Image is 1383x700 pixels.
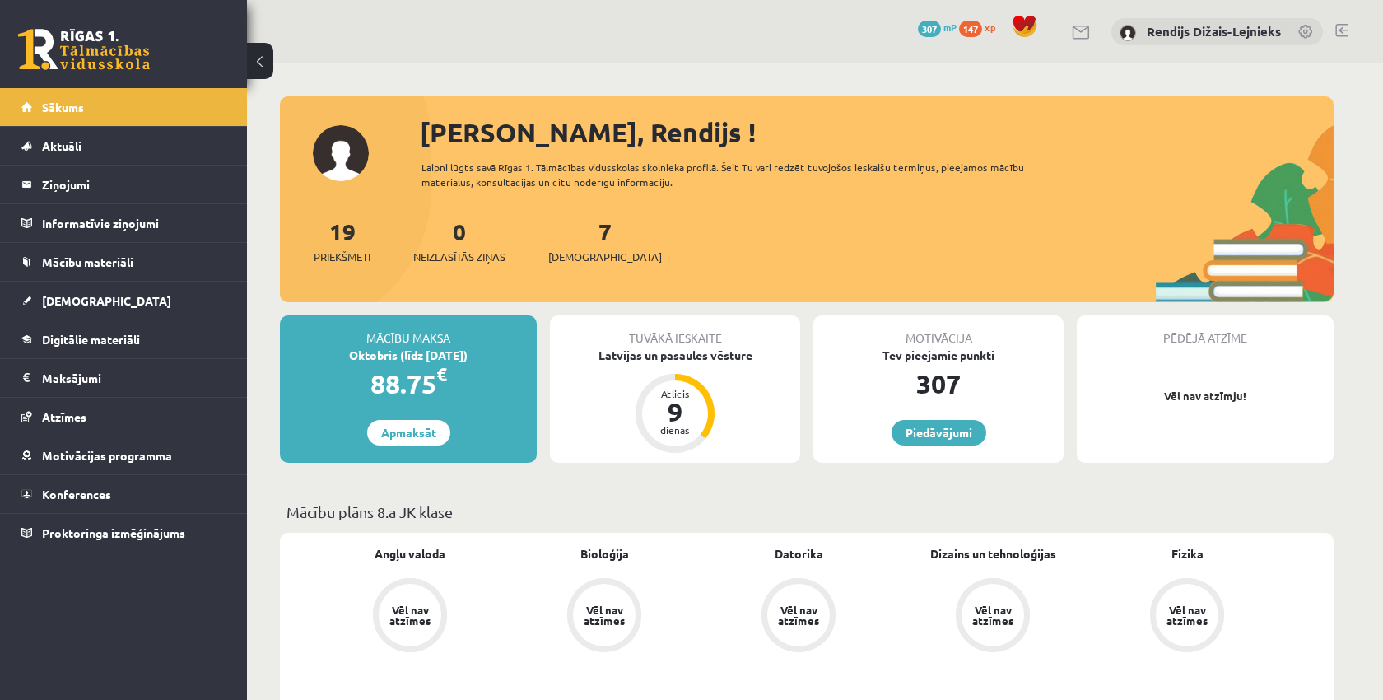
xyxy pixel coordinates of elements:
[413,217,505,265] a: 0Neizlasītās ziņas
[21,320,226,358] a: Digitālie materiāli
[21,166,226,203] a: Ziņojumi
[507,578,701,656] a: Vēl nav atzīmes
[813,347,1064,364] div: Tev pieejamie punkti
[775,604,822,626] div: Vēl nav atzīmes
[420,113,1334,152] div: [PERSON_NAME], Rendijs !
[1120,25,1136,41] img: Rendijs Dižais-Lejnieks
[548,249,662,265] span: [DEMOGRAPHIC_DATA]
[930,545,1056,562] a: Dizains un tehnoloģijas
[985,21,995,34] span: xp
[813,315,1064,347] div: Motivācija
[280,315,537,347] div: Mācību maksa
[367,420,450,446] a: Apmaksāt
[42,359,226,397] legend: Maksājumi
[21,243,226,281] a: Mācību materiāli
[21,475,226,513] a: Konferences
[18,29,150,70] a: Rīgas 1. Tālmācības vidusskola
[42,166,226,203] legend: Ziņojumi
[42,293,171,308] span: [DEMOGRAPHIC_DATA]
[42,204,226,242] legend: Informatīvie ziņojumi
[959,21,1003,34] a: 147 xp
[548,217,662,265] a: 7[DEMOGRAPHIC_DATA]
[1085,388,1325,404] p: Vēl nav atzīmju!
[813,364,1064,404] div: 307
[21,436,226,474] a: Motivācijas programma
[1077,315,1334,347] div: Pēdējā atzīme
[42,525,185,540] span: Proktoringa izmēģinājums
[42,332,140,347] span: Digitālie materiāli
[21,359,226,397] a: Maksājumi
[42,138,81,153] span: Aktuāli
[313,578,507,656] a: Vēl nav atzīmes
[314,249,370,265] span: Priekšmeti
[42,254,133,269] span: Mācību materiāli
[943,21,957,34] span: mP
[918,21,957,34] a: 307 mP
[775,545,823,562] a: Datorika
[413,249,505,265] span: Neizlasītās ziņas
[21,127,226,165] a: Aktuāli
[1090,578,1284,656] a: Vēl nav atzīmes
[21,514,226,552] a: Proktoringa izmēģinājums
[387,604,433,626] div: Vēl nav atzīmes
[280,347,537,364] div: Oktobris (līdz [DATE])
[42,409,86,424] span: Atzīmes
[918,21,941,37] span: 307
[436,362,447,386] span: €
[650,389,700,399] div: Atlicis
[892,420,986,446] a: Piedāvājumi
[21,398,226,436] a: Atzīmes
[970,604,1016,626] div: Vēl nav atzīmes
[550,315,800,347] div: Tuvākā ieskaite
[21,88,226,126] a: Sākums
[42,448,172,463] span: Motivācijas programma
[21,204,226,242] a: Informatīvie ziņojumi
[421,160,1054,189] div: Laipni lūgts savā Rīgas 1. Tālmācības vidusskolas skolnieka profilā. Šeit Tu vari redzēt tuvojošo...
[701,578,896,656] a: Vēl nav atzīmes
[550,347,800,455] a: Latvijas un pasaules vēsture Atlicis 9 dienas
[896,578,1090,656] a: Vēl nav atzīmes
[580,545,629,562] a: Bioloģija
[42,487,111,502] span: Konferences
[1171,545,1204,562] a: Fizika
[650,399,700,425] div: 9
[650,425,700,435] div: dienas
[375,545,445,562] a: Angļu valoda
[1164,604,1210,626] div: Vēl nav atzīmes
[21,282,226,320] a: [DEMOGRAPHIC_DATA]
[286,501,1327,523] p: Mācību plāns 8.a JK klase
[959,21,982,37] span: 147
[550,347,800,364] div: Latvijas un pasaules vēsture
[314,217,370,265] a: 19Priekšmeti
[581,604,627,626] div: Vēl nav atzīmes
[1147,23,1281,40] a: Rendijs Dižais-Lejnieks
[42,100,84,114] span: Sākums
[280,364,537,404] div: 88.75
